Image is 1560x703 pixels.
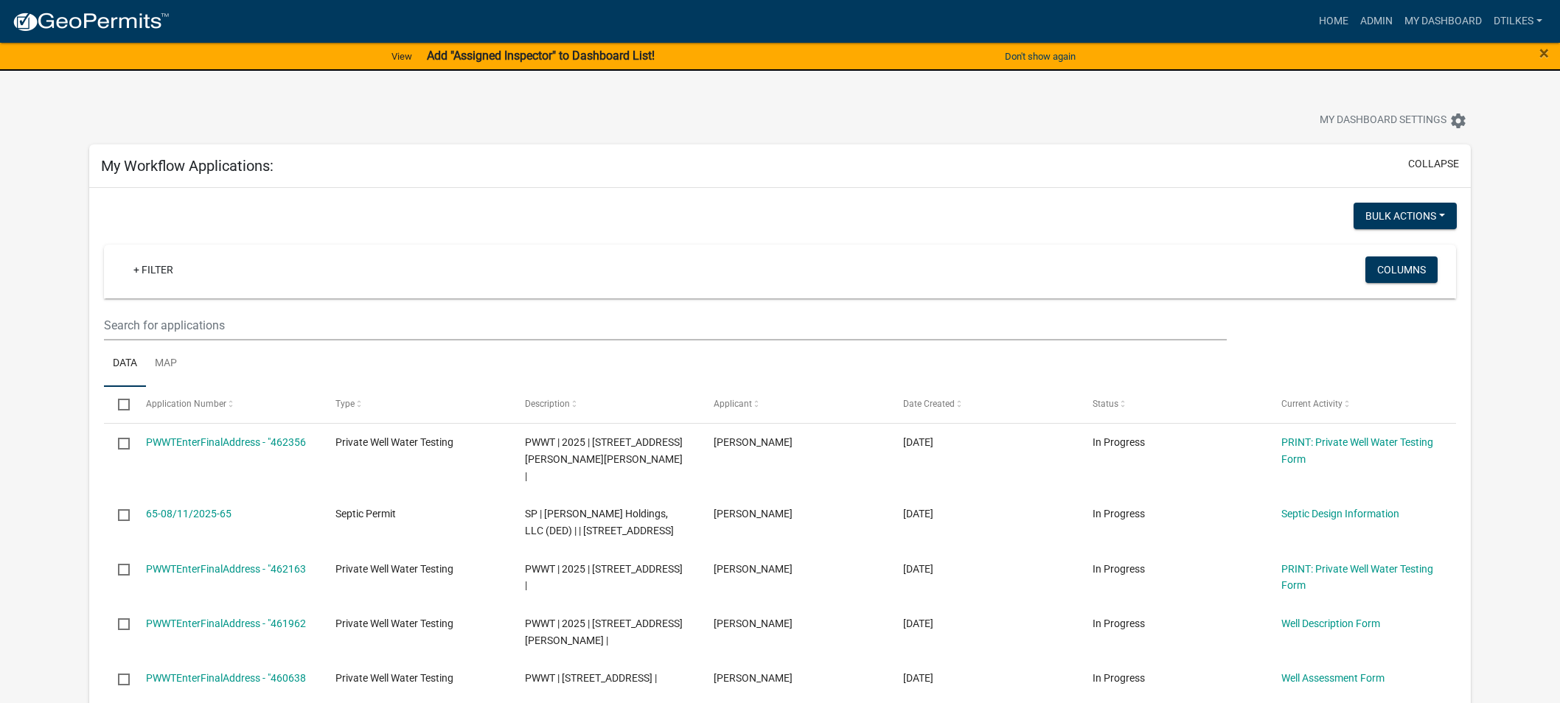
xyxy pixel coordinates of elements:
span: PWWT | 2025 | 308 5th St Bradford | [525,563,683,592]
a: View [386,44,418,69]
a: Well Assessment Form [1281,672,1385,684]
a: Well Description Form [1281,618,1380,629]
a: + Filter [122,256,185,283]
a: PWWTEnterFinalAddress - "460638 [146,672,306,684]
button: My Dashboard Settingssettings [1308,106,1479,135]
span: In Progress [1093,672,1145,684]
span: My Dashboard Settings [1320,112,1446,130]
a: PRINT: Private Well Water Testing Form [1281,436,1433,465]
span: 08/11/2025 [903,436,933,448]
a: PWWTEnterFinalAddress - "462163 [146,563,306,575]
span: 08/11/2025 [903,618,933,629]
span: 08/07/2025 [903,672,933,684]
button: Columns [1365,256,1438,283]
button: Bulk Actions [1354,203,1457,229]
span: In Progress [1093,508,1145,520]
span: In Progress [1093,618,1145,629]
a: Data [104,340,146,388]
a: Home [1313,7,1354,35]
span: Septic Permit [335,508,396,520]
span: Dan Tilkes [714,563,793,575]
span: Dan Tilkes [714,618,793,629]
span: Description [525,399,570,409]
h5: My Workflow Applications: [101,157,274,175]
datatable-header-cell: Applicant [700,387,889,422]
a: Map [146,340,186,388]
input: Search for applications [104,310,1228,340]
span: Private Well Water Testing [335,618,453,629]
datatable-header-cell: Status [1078,387,1267,422]
a: 65-08/11/2025-65 [146,508,231,520]
span: 08/11/2025 [903,563,933,575]
span: SP | Arjes Holdings, LLC (DED) | | 1755 OLIVE AVE | Plymouth, IA 50465 [525,508,674,536]
span: Status [1093,399,1118,409]
span: Applicant [714,399,752,409]
datatable-header-cell: Date Created [889,387,1079,422]
span: Application Number [146,399,226,409]
span: Current Activity [1281,399,1343,409]
span: Private Well Water Testing [335,436,453,448]
span: 08/11/2025 [903,508,933,520]
span: Private Well Water Testing [335,672,453,684]
datatable-header-cell: Description [510,387,700,422]
span: × [1539,43,1549,63]
datatable-header-cell: Select [104,387,132,422]
button: Don't show again [999,44,1082,69]
span: PWWT | 2025 | 320 Spruce Ave, Ackley, IA 50601 | [525,618,683,646]
strong: Add "Assigned Inspector" to Dashboard List! [427,49,655,63]
span: Dan Tilkes [714,672,793,684]
datatable-header-cell: Current Activity [1267,387,1457,422]
button: Close [1539,44,1549,62]
span: Dan Tilkes [714,436,793,448]
a: Admin [1354,7,1399,35]
span: Dan Tilkes [714,508,793,520]
span: Type [335,399,355,409]
a: Septic Design Information [1281,508,1399,520]
a: PWWTEnterFinalAddress - "461962 [146,618,306,629]
datatable-header-cell: Type [321,387,511,422]
a: dtilkes [1488,7,1548,35]
span: Date Created [903,399,955,409]
span: In Progress [1093,563,1145,575]
datatable-header-cell: Application Number [132,387,321,422]
span: In Progress [1093,436,1145,448]
span: Private Well Water Testing [335,563,453,575]
a: PRINT: Private Well Water Testing Form [1281,563,1433,592]
span: PWWT | 2025 | 508 Webber St Bradford | [525,436,683,482]
i: settings [1449,112,1467,130]
span: PWWT | 2025 | 2427 Balsam Ave | [525,672,657,684]
a: PWWTEnterFinalAddress - "462356 [146,436,306,448]
button: collapse [1408,156,1459,172]
a: My Dashboard [1399,7,1488,35]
